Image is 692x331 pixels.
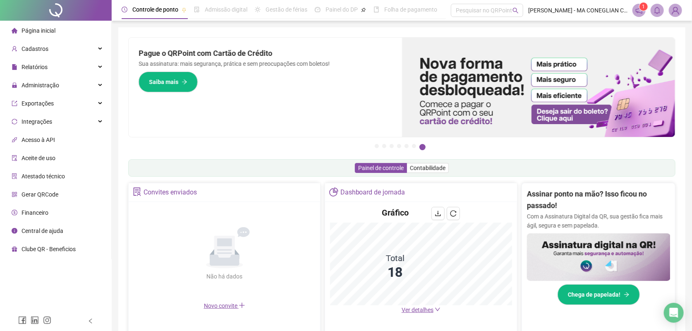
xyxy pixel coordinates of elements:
span: audit [12,155,17,161]
span: Controle de ponto [132,6,178,13]
button: 2 [382,144,386,148]
span: home [12,28,17,34]
span: Integrações [22,118,52,125]
span: book [374,7,379,12]
span: Página inicial [22,27,55,34]
span: down [435,307,441,312]
span: Atestado técnico [22,173,65,180]
img: 30179 [669,4,682,17]
h2: Pague o QRPoint com Cartão de Crédito [139,48,392,59]
span: search [512,7,519,14]
span: info-circle [12,228,17,234]
h2: Assinar ponto na mão? Isso ficou no passado! [527,188,670,212]
span: Gerar QRCode [22,191,58,198]
a: Ver detalhes down [402,307,441,313]
span: bell [654,7,661,14]
span: api [12,137,17,143]
span: dollar [12,210,17,216]
span: 1 [642,4,645,10]
span: gift [12,246,17,252]
span: Administração [22,82,59,89]
span: Novo convite [204,302,245,309]
span: qrcode [12,192,17,197]
span: Exportações [22,100,54,107]
div: Open Intercom Messenger [664,303,684,323]
span: export [12,101,17,106]
span: Gestão de férias [266,6,307,13]
button: Saiba mais [139,72,198,92]
span: arrow-right [182,79,187,85]
span: file [12,64,17,70]
span: notification [635,7,643,14]
span: pie-chart [329,187,338,196]
div: Não há dados [187,272,263,281]
span: Ver detalhes [402,307,433,313]
span: download [435,210,441,217]
span: facebook [18,316,26,324]
span: Cadastros [22,46,48,52]
span: Painel do DP [326,6,358,13]
span: sync [12,119,17,125]
span: [PERSON_NAME] - MA CONEGLIAN CENTRAL [528,6,627,15]
span: pushpin [182,7,187,12]
span: user-add [12,46,17,52]
button: 7 [419,144,426,150]
img: banner%2F096dab35-e1a4-4d07-87c2-cf089f3812bf.png [402,38,675,137]
span: Acesso à API [22,137,55,143]
img: banner%2F02c71560-61a6-44d4-94b9-c8ab97240462.png [527,233,670,281]
span: arrow-right [624,292,630,297]
span: Saiba mais [149,77,178,86]
div: Dashboard de jornada [340,185,405,199]
span: Contabilidade [410,165,445,171]
span: Painel de controle [358,165,404,171]
span: Admissão digital [205,6,247,13]
span: instagram [43,316,51,324]
button: 6 [412,144,416,148]
span: solution [12,173,17,179]
p: Com a Assinatura Digital da QR, sua gestão fica mais ágil, segura e sem papelada. [527,212,670,230]
span: file-done [194,7,200,12]
button: 3 [390,144,394,148]
h4: Gráfico [382,207,409,218]
span: Folha de pagamento [384,6,437,13]
span: pushpin [361,7,366,12]
span: sun [255,7,261,12]
span: Central de ajuda [22,228,63,234]
span: Aceite de uso [22,155,55,161]
span: reload [450,210,457,217]
span: lock [12,82,17,88]
button: 5 [405,144,409,148]
span: plus [239,302,245,309]
sup: 1 [639,2,648,11]
span: linkedin [31,316,39,324]
span: clock-circle [122,7,127,12]
span: left [88,318,93,324]
span: Relatórios [22,64,48,70]
span: Clube QR - Beneficios [22,246,76,252]
p: Sua assinatura: mais segurança, prática e sem preocupações com boletos! [139,59,392,68]
div: Convites enviados [144,185,197,199]
button: Chega de papelada! [558,284,640,305]
button: 1 [375,144,379,148]
button: 4 [397,144,401,148]
span: Financeiro [22,209,48,216]
span: Chega de papelada! [568,290,620,299]
span: dashboard [315,7,321,12]
span: solution [133,187,141,196]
